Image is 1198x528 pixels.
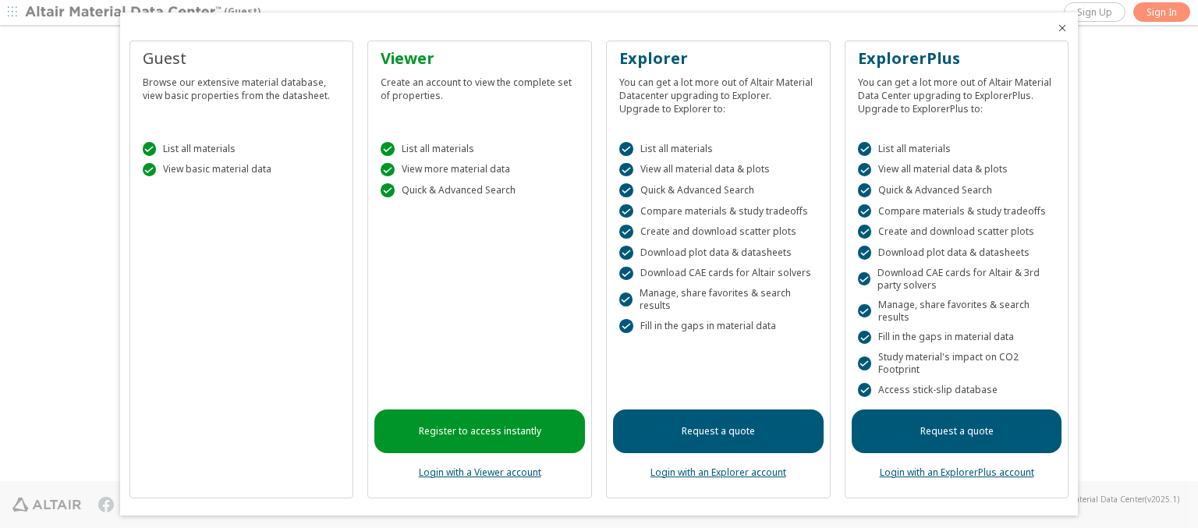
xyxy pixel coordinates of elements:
[381,69,579,102] div: Create an account to view the complete set of properties.
[858,163,872,177] div: 
[619,48,817,69] div: Explorer
[381,183,579,197] div: Quick & Advanced Search
[619,163,633,177] div: 
[858,225,872,239] div: 
[619,246,633,260] div: 
[143,163,341,177] div: View basic material data
[143,142,157,156] div: 
[619,163,817,177] div: View all material data & plots
[858,225,1056,239] div: Create and download scatter plots
[858,267,1056,292] div: Download CAE cards for Altair & 3rd party solvers
[619,69,817,115] div: You can get a lot more out of Altair Material Datacenter upgrading to Explorer. Upgrade to Explor...
[143,142,341,156] div: List all materials
[619,183,633,197] div: 
[619,142,817,156] div: List all materials
[858,246,872,260] div: 
[858,48,1056,69] div: ExplorerPlus
[858,163,1056,177] div: View all material data & plots
[381,48,579,69] div: Viewer
[419,466,541,479] a: Login with a Viewer account
[880,466,1034,479] a: Login with an ExplorerPlus account
[858,356,871,370] div: 
[143,163,157,177] div: 
[858,142,1056,156] div: List all materials
[858,246,1056,260] div: Download plot data & datasheets
[858,304,871,318] div: 
[143,48,341,69] div: Guest
[381,183,395,197] div: 
[619,292,633,307] div: 
[858,351,1056,376] div: Study material's impact on CO2 Footprint
[619,319,633,333] div: 
[619,319,817,333] div: Fill in the gaps in material data
[619,225,817,239] div: Create and download scatter plots
[619,267,633,281] div: 
[381,163,579,177] div: View more material data
[858,69,1056,115] div: You can get a lot more out of Altair Material Data Center upgrading to ExplorerPlus. Upgrade to E...
[858,383,872,397] div: 
[858,142,872,156] div: 
[858,204,1056,218] div: Compare materials & study tradeoffs
[381,163,395,177] div: 
[1056,22,1069,34] button: Close
[858,331,1056,345] div: Fill in the gaps in material data
[619,142,633,156] div: 
[852,409,1062,453] a: Request a quote
[143,69,341,102] div: Browse our extensive material database, view basic properties from the datasheet.
[381,142,579,156] div: List all materials
[619,204,633,218] div: 
[619,183,817,197] div: Quick & Advanced Search
[619,287,817,312] div: Manage, share favorites & search results
[858,272,870,286] div: 
[650,466,786,479] a: Login with an Explorer account
[858,299,1056,324] div: Manage, share favorites & search results
[619,246,817,260] div: Download plot data & datasheets
[619,204,817,218] div: Compare materials & study tradeoffs
[858,204,872,218] div: 
[613,409,824,453] a: Request a quote
[381,142,395,156] div: 
[858,383,1056,397] div: Access stick-slip database
[858,183,1056,197] div: Quick & Advanced Search
[858,331,872,345] div: 
[619,267,817,281] div: Download CAE cards for Altair solvers
[374,409,585,453] a: Register to access instantly
[619,225,633,239] div: 
[858,183,872,197] div: 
